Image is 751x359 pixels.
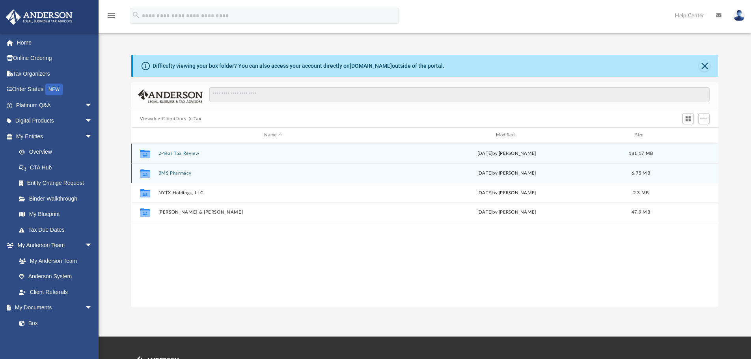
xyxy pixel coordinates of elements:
img: Anderson Advisors Platinum Portal [4,9,75,25]
a: Online Ordering [6,50,104,66]
a: Anderson System [11,269,101,285]
div: id [135,132,155,139]
span: arrow_drop_down [85,300,101,316]
a: Box [11,315,97,331]
span: arrow_drop_down [85,238,101,254]
div: Difficulty viewing your box folder? You can also access your account directly on outside of the p... [153,62,444,70]
a: My Documentsarrow_drop_down [6,300,101,316]
div: id [660,132,715,139]
span: 2.3 MB [633,190,649,195]
span: 181.17 MB [629,151,653,155]
button: Switch to Grid View [682,113,694,124]
a: Tax Organizers [6,66,104,82]
span: arrow_drop_down [85,128,101,145]
a: Entity Change Request [11,175,104,191]
button: [PERSON_NAME] & [PERSON_NAME] [158,210,388,215]
div: [DATE] by [PERSON_NAME] [391,189,621,196]
a: My Anderson Team [11,253,97,269]
button: Viewable-ClientDocs [140,115,186,123]
a: Tax Due Dates [11,222,104,238]
a: Digital Productsarrow_drop_down [6,113,104,129]
a: Binder Walkthrough [11,191,104,206]
div: Size [625,132,656,139]
button: 2-Year Tax Review [158,151,388,156]
a: [DOMAIN_NAME] [350,63,392,69]
input: Search files and folders [209,87,710,102]
img: User Pic [733,10,745,21]
span: arrow_drop_down [85,113,101,129]
div: Name [158,132,388,139]
div: Modified [391,132,622,139]
div: grid [131,143,719,307]
button: Add [698,113,710,124]
a: Order StatusNEW [6,82,104,98]
a: Platinum Q&Aarrow_drop_down [6,97,104,113]
div: [DATE] by [PERSON_NAME] [391,150,621,157]
a: My Blueprint [11,206,101,222]
a: Client Referrals [11,284,101,300]
button: NYTX Holdings, LLC [158,190,388,195]
a: Home [6,35,104,50]
span: 47.9 MB [632,210,650,214]
a: My Entitiesarrow_drop_down [6,128,104,144]
div: [DATE] by [PERSON_NAME] [391,169,621,177]
button: BMS Pharmacy [158,171,388,176]
button: Tax [194,115,201,123]
div: NEW [45,84,63,95]
a: menu [106,15,116,20]
span: arrow_drop_down [85,97,101,113]
div: [DATE] by [PERSON_NAME] [391,209,621,216]
a: Meeting Minutes [11,331,101,347]
a: My Anderson Teamarrow_drop_down [6,238,101,253]
a: Overview [11,144,104,160]
a: CTA Hub [11,160,104,175]
span: 6.75 MB [632,171,650,175]
i: search [132,11,140,19]
i: menu [106,11,116,20]
button: Close [699,60,710,71]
